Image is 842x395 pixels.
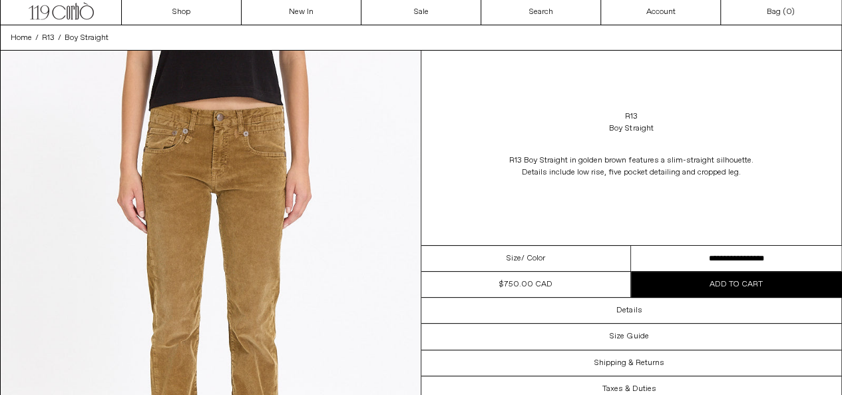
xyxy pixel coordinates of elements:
span: 0 [786,7,791,17]
span: R13 [42,33,55,43]
a: Boy Straight [65,32,108,44]
div: $750.00 CAD [499,278,552,290]
span: / Color [521,252,545,264]
span: Add to cart [710,279,763,290]
span: / [58,32,61,44]
h3: Details [616,306,642,315]
button: Add to cart [631,272,841,297]
a: Home [11,32,32,44]
span: Boy Straight [65,33,108,43]
span: Size [507,252,521,264]
h3: Shipping & Returns [594,358,664,368]
a: R13 [42,32,55,44]
span: R13 Boy Straight in golden brown features a slim-straight silhouette. Details include low rise, f... [509,155,753,178]
div: Boy Straight [609,123,653,135]
h3: Taxes & Duties [602,384,656,394]
h3: Size Guide [610,332,648,341]
span: ) [786,6,795,18]
span: / [35,32,39,44]
a: R13 [625,111,638,123]
span: Home [11,33,32,43]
